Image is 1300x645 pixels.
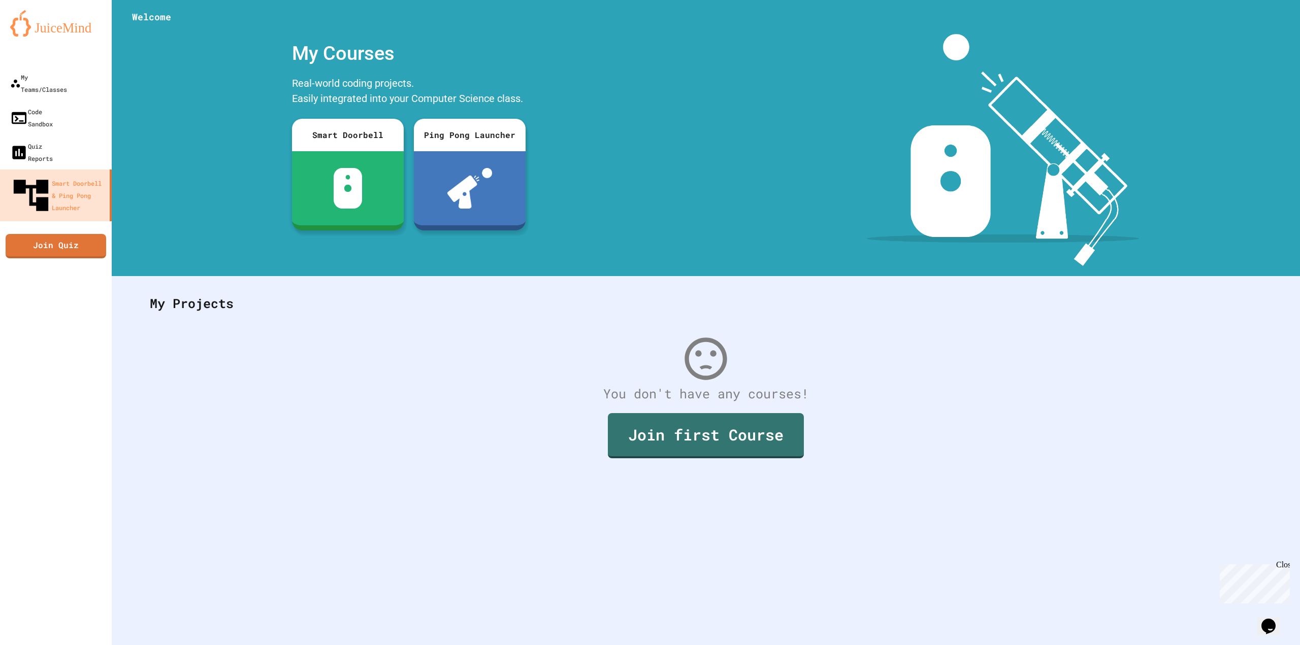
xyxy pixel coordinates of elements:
[334,168,363,209] img: sdb-white.svg
[287,73,531,111] div: Real-world coding projects. Easily integrated into your Computer Science class.
[1216,560,1290,603] iframe: chat widget
[10,106,53,130] div: Code Sandbox
[4,4,70,64] div: Chat with us now!Close
[608,413,804,458] a: Join first Course
[414,119,526,151] div: Ping Pong Launcher
[1257,604,1290,635] iframe: chat widget
[287,34,531,73] div: My Courses
[447,168,493,209] img: ppl-with-ball.png
[140,384,1272,403] div: You don't have any courses!
[10,175,106,216] div: Smart Doorbell & Ping Pong Launcher
[10,71,67,95] div: My Teams/Classes
[292,119,404,151] div: Smart Doorbell
[10,140,53,164] div: Quiz Reports
[867,34,1139,266] img: banner-image-my-projects.png
[10,10,102,37] img: logo-orange.svg
[140,284,1272,323] div: My Projects
[6,234,106,258] a: Join Quiz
